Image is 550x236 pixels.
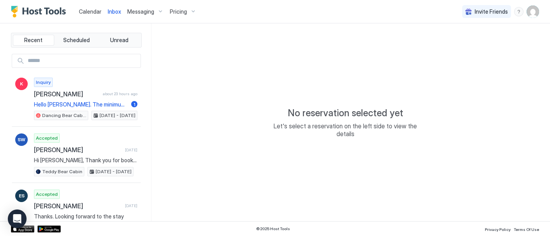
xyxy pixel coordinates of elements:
[34,90,100,98] span: [PERSON_NAME]
[36,191,58,198] span: Accepted
[11,225,34,232] a: App Store
[108,8,121,15] span: Inbox
[110,37,128,44] span: Unread
[42,168,82,175] span: Teddy Bear Cabin
[125,147,137,153] span: [DATE]
[125,203,137,208] span: [DATE]
[485,227,511,232] span: Privacy Policy
[42,112,86,119] span: Dancing Bear Cabin
[514,227,539,232] span: Terms Of Use
[79,7,101,16] a: Calendar
[96,168,132,175] span: [DATE] - [DATE]
[34,146,122,154] span: [PERSON_NAME]
[485,225,511,233] a: Privacy Policy
[103,91,137,96] span: about 23 hours ago
[8,209,27,228] div: Open Intercom Messenger
[13,35,54,46] button: Recent
[11,6,69,18] a: Host Tools Logo
[475,8,508,15] span: Invite Friends
[20,80,23,87] span: K
[11,33,142,48] div: tab-group
[527,5,539,18] div: User profile
[267,122,424,138] span: Let's select a reservation on the left side to view the details
[170,8,187,15] span: Pricing
[36,135,58,142] span: Accepted
[18,136,25,143] span: SW
[36,79,51,86] span: Inquiry
[63,37,90,44] span: Scheduled
[79,8,101,15] span: Calendar
[34,157,137,164] span: Hi [PERSON_NAME], Thank you for booking our beautiful cabin in [GEOGRAPHIC_DATA]. Are you coming ...
[108,7,121,16] a: Inbox
[514,7,523,16] div: menu
[34,101,128,108] span: Hello [PERSON_NAME]. The minimum booking age is [DEMOGRAPHIC_DATA]. Can you tell me about your sp...
[256,226,290,231] span: © 2025 Host Tools
[288,107,403,119] span: No reservation selected yet
[34,213,137,220] span: Thanks. Looking forward to the stay
[37,225,61,232] a: Google Play Store
[98,35,140,46] button: Unread
[514,225,539,233] a: Terms Of Use
[25,54,141,67] input: Input Field
[56,35,97,46] button: Scheduled
[34,202,122,210] span: [PERSON_NAME]
[133,101,135,107] span: 1
[24,37,43,44] span: Recent
[100,112,135,119] span: [DATE] - [DATE]
[127,8,154,15] span: Messaging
